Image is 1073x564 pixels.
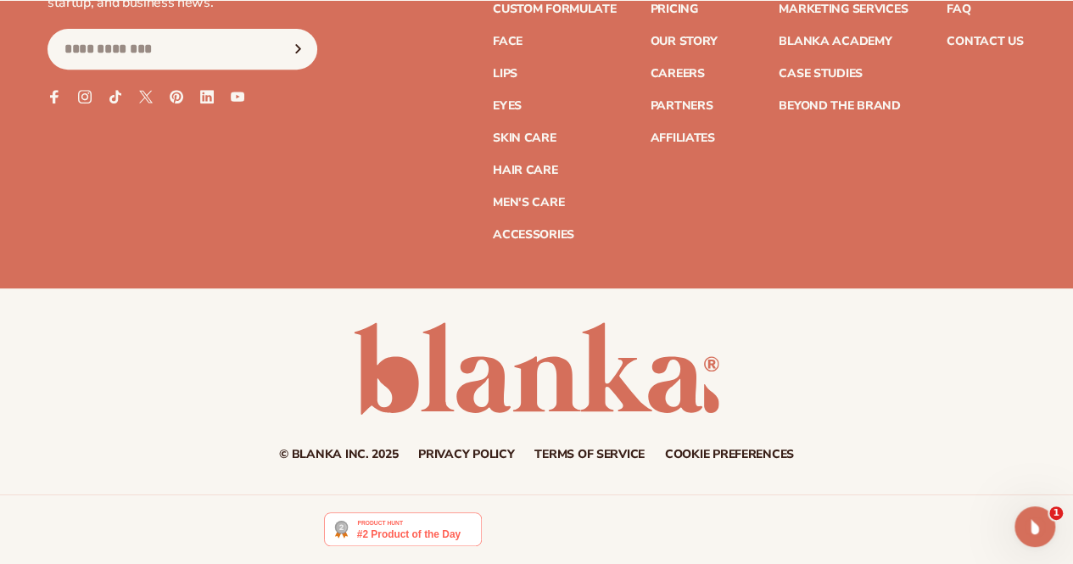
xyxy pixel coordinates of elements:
[947,36,1023,47] a: Contact Us
[493,68,517,80] a: Lips
[779,36,891,47] a: Blanka Academy
[493,36,523,47] a: Face
[650,100,713,112] a: Partners
[493,229,574,241] a: Accessories
[493,100,522,112] a: Eyes
[279,446,398,462] small: © Blanka Inc. 2025
[493,3,617,15] a: Custom formulate
[418,449,514,461] a: Privacy policy
[650,3,697,15] a: Pricing
[650,132,714,144] a: Affiliates
[665,449,794,461] a: Cookie preferences
[493,165,557,176] a: Hair Care
[324,512,481,546] img: Blanka - Start a beauty or cosmetic line in under 5 minutes | Product Hunt
[650,68,704,80] a: Careers
[495,511,749,556] iframe: Customer reviews powered by Trustpilot
[779,3,908,15] a: Marketing services
[1014,506,1055,547] iframe: Intercom live chat
[947,3,970,15] a: FAQ
[1049,506,1063,520] span: 1
[779,100,901,112] a: Beyond the brand
[493,132,556,144] a: Skin Care
[493,197,564,209] a: Men's Care
[779,68,863,80] a: Case Studies
[534,449,645,461] a: Terms of service
[650,36,717,47] a: Our Story
[279,29,316,70] button: Subscribe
